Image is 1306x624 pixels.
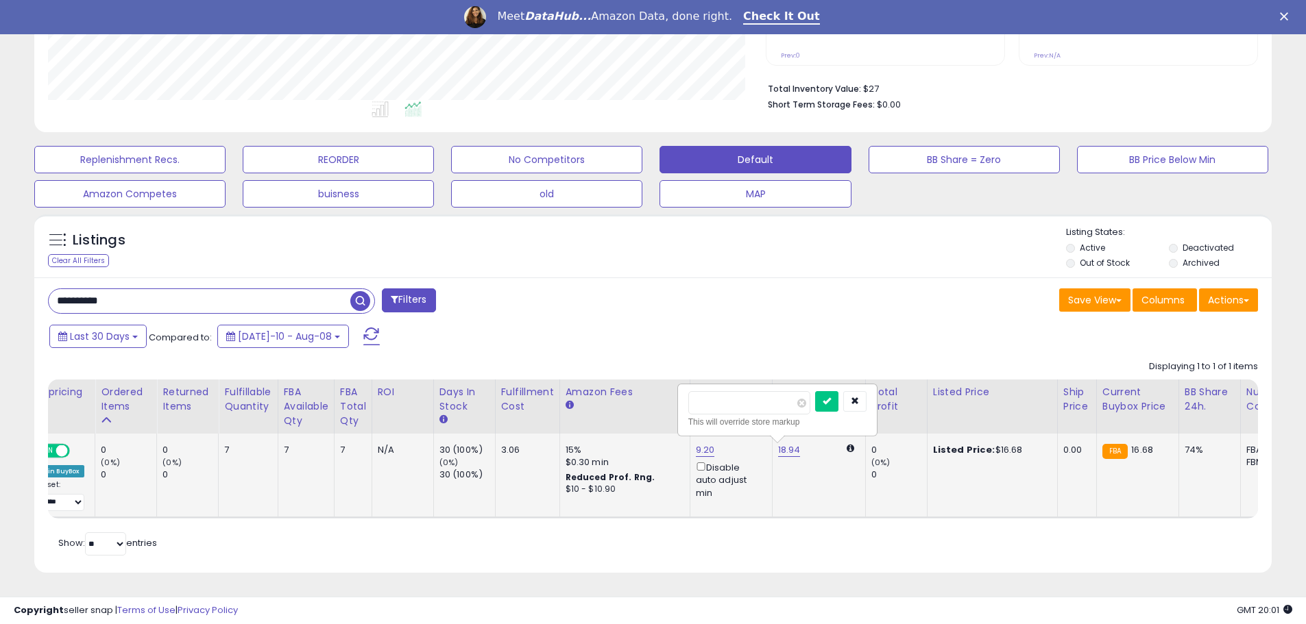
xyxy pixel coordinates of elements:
small: Prev: 0 [781,51,800,60]
div: Displaying 1 to 1 of 1 items [1149,360,1258,373]
div: Win BuyBox [36,465,85,477]
span: 16.68 [1131,443,1153,456]
span: 2025-09-8 20:01 GMT [1237,603,1292,616]
label: Archived [1183,257,1220,269]
div: Fulfillable Quantity [224,385,271,414]
small: Days In Stock. [439,414,448,426]
span: ON [39,445,56,457]
div: Close [1280,12,1294,21]
div: Amazon Fees [566,385,684,399]
b: Listed Price: [933,443,995,456]
span: Last 30 Days [70,329,130,343]
a: 18.94 [778,443,801,457]
b: Reduced Prof. Rng. [566,471,655,483]
b: Total Inventory Value: [768,83,861,95]
button: old [451,180,642,208]
div: 30 (100%) [439,444,495,456]
button: buisness [243,180,434,208]
div: 3.06 [501,444,549,456]
div: Disable auto adjust min [696,460,762,499]
span: OFF [68,445,90,457]
div: 0.00 [1063,444,1086,456]
div: Ordered Items [101,385,151,414]
div: Total Profit [871,385,921,414]
div: 7 [224,444,267,456]
li: $27 [768,79,1248,96]
div: This will override store markup [688,415,867,429]
div: 0 [162,444,218,456]
div: Repricing [36,385,90,399]
i: DataHub... [524,10,591,23]
strong: Copyright [14,603,64,616]
small: FBA [1102,444,1128,459]
h5: Listings [73,231,125,250]
button: BB Price Below Min [1077,146,1268,173]
button: MAP [660,180,851,208]
span: Columns [1141,293,1185,307]
div: 0 [101,469,156,481]
div: 7 [284,444,324,456]
button: Columns [1133,288,1197,312]
small: (0%) [871,457,891,468]
div: Returned Items [162,385,213,414]
small: Prev: N/A [1034,51,1061,60]
button: No Competitors [451,146,642,173]
div: $10 - $10.90 [566,484,679,495]
label: Deactivated [1183,242,1234,253]
div: Num of Comp. [1246,385,1296,414]
div: BB Share 24h. [1185,385,1235,414]
button: BB Share = Zero [869,146,1060,173]
div: 30 (100%) [439,469,495,481]
div: Preset: [36,480,85,511]
button: Replenishment Recs. [34,146,226,173]
button: REORDER [243,146,434,173]
div: Fulfillment Cost [501,385,554,414]
span: Compared to: [149,331,212,344]
div: seller snap | | [14,604,238,617]
div: FBA Total Qty [340,385,366,428]
div: FBA: 0 [1246,444,1292,456]
div: 0 [871,444,927,456]
span: [DATE]-10 - Aug-08 [238,329,332,343]
div: N/A [378,444,423,456]
span: $0.00 [877,98,901,111]
small: Amazon Fees. [566,399,574,412]
div: 0 [871,469,927,481]
button: Filters [382,288,435,312]
div: Listed Price [933,385,1052,399]
div: Clear All Filters [48,254,109,267]
a: 9.20 [696,443,715,457]
div: 74% [1185,444,1230,456]
div: 0 [101,444,156,456]
small: (0%) [162,457,182,468]
button: Save View [1059,288,1130,312]
b: Short Term Storage Fees: [768,99,875,110]
button: Last 30 Days [49,325,147,348]
small: (0%) [101,457,120,468]
label: Out of Stock [1080,257,1130,269]
img: Profile image for Georgie [464,6,486,28]
button: Amazon Competes [34,180,226,208]
p: Listing States: [1066,226,1272,239]
div: Ship Price [1063,385,1091,414]
div: FBA Available Qty [284,385,328,428]
div: ROI [378,385,428,399]
div: FBM: 3 [1246,456,1292,469]
a: Terms of Use [117,603,176,616]
div: Current Buybox Price [1102,385,1173,414]
div: $0.30 min [566,456,679,469]
a: Check It Out [743,10,820,25]
div: $16.68 [933,444,1047,456]
a: Privacy Policy [178,603,238,616]
div: 15% [566,444,679,456]
button: Actions [1199,288,1258,312]
div: 7 [340,444,361,456]
span: Show: entries [58,536,157,549]
button: Default [660,146,851,173]
div: Meet Amazon Data, done right. [497,10,732,23]
small: (0%) [439,457,459,468]
button: [DATE]-10 - Aug-08 [217,325,349,348]
div: 0 [162,469,218,481]
label: Active [1080,242,1105,253]
div: Days In Stock [439,385,489,414]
